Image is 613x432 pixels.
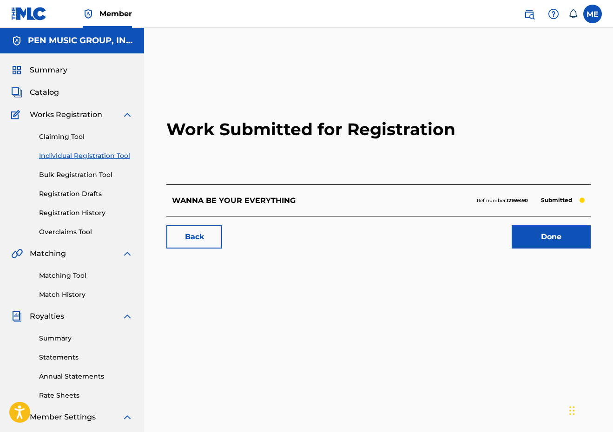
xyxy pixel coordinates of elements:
[520,5,539,23] a: Public Search
[30,412,96,423] span: Member Settings
[544,5,563,23] div: Help
[11,35,22,46] img: Accounts
[30,65,67,76] span: Summary
[39,271,133,281] a: Matching Tool
[166,225,222,249] a: Back
[30,248,66,259] span: Matching
[30,311,64,322] span: Royalties
[11,87,59,98] a: CatalogCatalog
[11,248,23,259] img: Matching
[39,290,133,300] a: Match History
[39,132,133,142] a: Claiming Tool
[587,284,613,361] iframe: Resource Center
[507,197,528,203] strong: 12169490
[99,8,132,19] span: Member
[567,387,613,432] iframe: Chat Widget
[166,74,591,184] h2: Work Submitted for Registration
[568,9,578,19] div: Notifications
[11,87,22,98] img: Catalog
[39,391,133,400] a: Rate Sheets
[39,208,133,218] a: Registration History
[11,7,47,20] img: MLC Logo
[83,8,94,20] img: Top Rightsholder
[39,334,133,343] a: Summary
[39,151,133,161] a: Individual Registration Tool
[30,109,102,120] span: Works Registration
[122,109,133,120] img: expand
[39,227,133,237] a: Overclaims Tool
[569,397,575,425] div: Drag
[11,311,22,322] img: Royalties
[30,87,59,98] span: Catalog
[477,196,528,205] p: Ref number:
[11,65,67,76] a: SummarySummary
[548,8,559,20] img: help
[39,372,133,381] a: Annual Statements
[536,194,577,207] p: Submitted
[583,5,602,23] div: User Menu
[122,311,133,322] img: expand
[39,353,133,362] a: Statements
[39,189,133,199] a: Registration Drafts
[524,8,535,20] img: search
[122,412,133,423] img: expand
[39,170,133,180] a: Bulk Registration Tool
[11,109,23,120] img: Works Registration
[11,65,22,76] img: Summary
[28,35,133,46] h5: PEN MUSIC GROUP, INC.
[122,248,133,259] img: expand
[172,195,296,206] p: WANNA BE YOUR EVERYTHING
[512,225,591,249] a: Done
